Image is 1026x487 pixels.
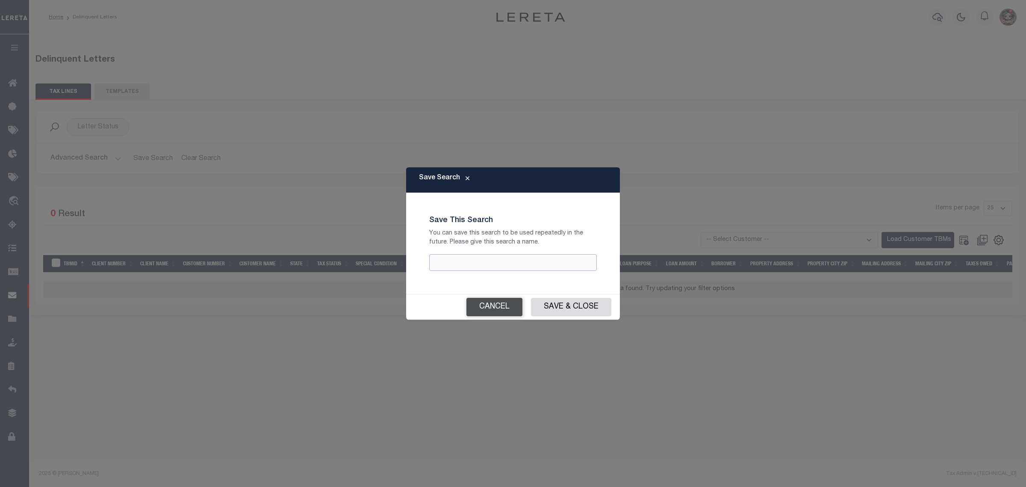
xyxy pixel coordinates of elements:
[531,298,611,316] button: Save & Close
[419,174,460,182] h5: Save Search
[429,229,597,248] p: You can save this search to be used repeatedly in the future. Please give this search a name.
[460,175,475,185] button: Close
[429,216,597,226] h4: Save This Search
[466,298,522,316] button: Cancel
